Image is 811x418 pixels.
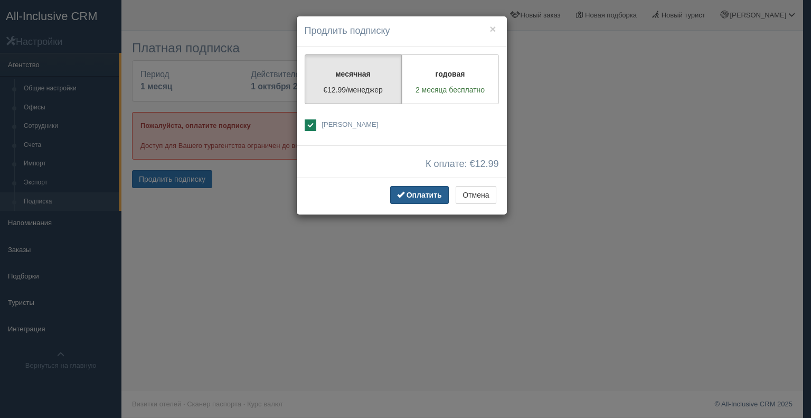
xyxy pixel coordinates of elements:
span: [PERSON_NAME] [322,120,378,128]
p: 2 месяца бесплатно [409,85,492,95]
h4: Продлить подписку [305,24,499,38]
span: 12.99 [475,159,498,169]
p: €12.99/менеджер [312,85,395,95]
button: × [489,23,496,34]
button: Оплатить [390,186,449,204]
span: К оплате: € [426,159,498,170]
p: годовая [409,69,492,79]
p: месячная [312,69,395,79]
button: Отмена [456,186,496,204]
span: Оплатить [407,191,442,199]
